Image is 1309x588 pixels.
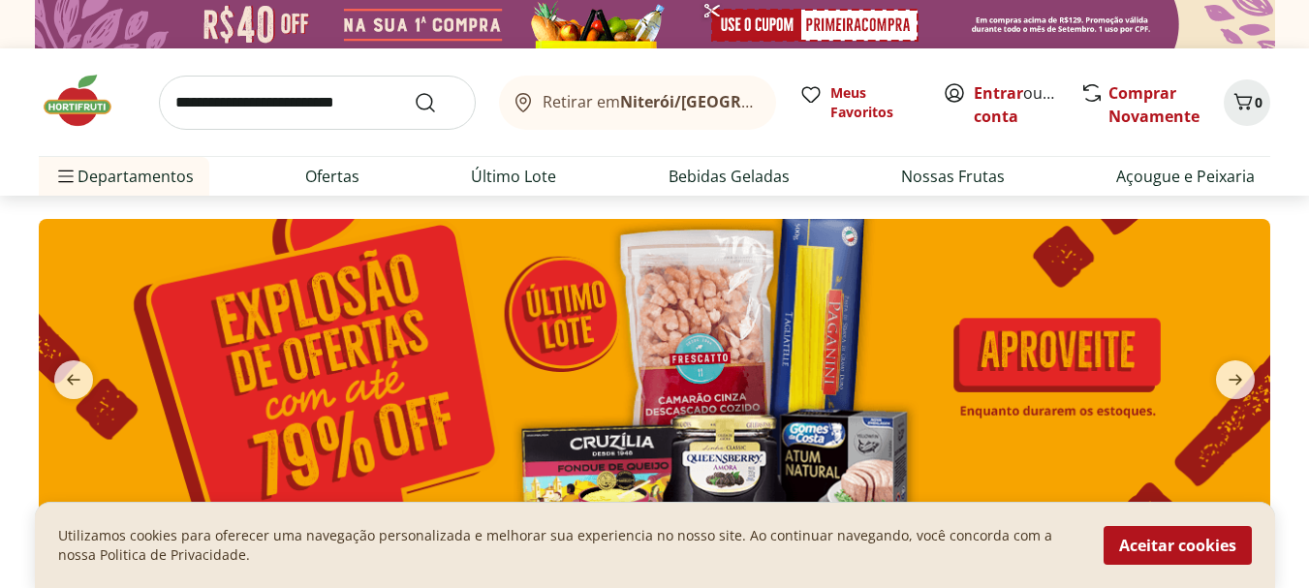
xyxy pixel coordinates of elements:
[620,91,841,112] b: Niterói/[GEOGRAPHIC_DATA]
[1200,360,1270,399] button: next
[39,360,109,399] button: previous
[1104,526,1252,565] button: Aceitar cookies
[305,165,359,188] a: Ofertas
[1255,93,1262,111] span: 0
[669,165,790,188] a: Bebidas Geladas
[901,165,1005,188] a: Nossas Frutas
[974,82,1080,127] a: Criar conta
[799,83,919,122] a: Meus Favoritos
[1108,82,1200,127] a: Comprar Novamente
[471,165,556,188] a: Último Lote
[499,76,776,130] button: Retirar emNiterói/[GEOGRAPHIC_DATA]
[39,72,136,130] img: Hortifruti
[54,153,78,200] button: Menu
[1224,79,1270,126] button: Carrinho
[830,83,919,122] span: Meus Favoritos
[159,76,476,130] input: search
[58,526,1080,565] p: Utilizamos cookies para oferecer uma navegação personalizada e melhorar sua experiencia no nosso ...
[39,219,1270,517] img: ultimo lote
[54,153,194,200] span: Departamentos
[974,82,1023,104] a: Entrar
[414,91,460,114] button: Submit Search
[543,93,757,110] span: Retirar em
[974,81,1060,128] span: ou
[1116,165,1255,188] a: Açougue e Peixaria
